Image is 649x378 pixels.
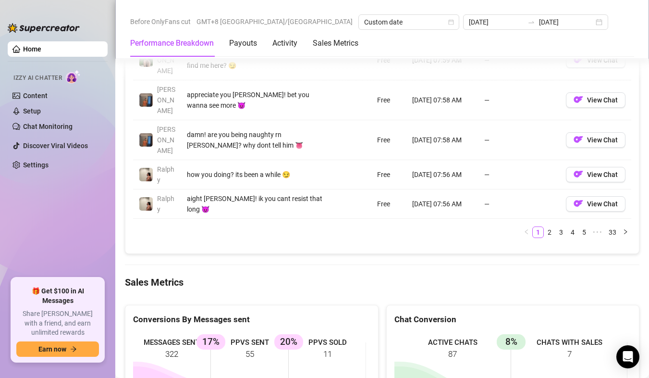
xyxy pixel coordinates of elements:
button: Earn nowarrow-right [16,341,99,357]
td: — [478,120,560,160]
td: [DATE] 07:58 AM [406,80,478,120]
a: OFView Chat [566,173,625,180]
img: Nathaniel [139,53,153,67]
div: Conversions By Messages sent [133,313,370,326]
img: OF [574,95,583,104]
a: Setup [23,107,41,115]
span: Izzy AI Chatter [13,74,62,83]
button: left [521,227,532,238]
td: [DATE] 07:59 AM [406,40,478,80]
li: Previous Page [521,227,532,238]
span: Ralphy [157,195,174,213]
li: 33 [605,227,620,238]
a: OFView Chat [566,98,625,106]
button: OFView Chat [566,167,625,182]
span: swap-right [527,18,535,26]
a: 1 [533,227,543,238]
img: Wayne [139,93,153,107]
img: Ralphy [139,197,153,211]
span: calendar [448,19,454,25]
input: Start date [469,17,524,27]
div: aight [PERSON_NAME]! ik you cant resist that long 😈 [187,193,327,214]
span: arrow-right [70,346,77,353]
span: 🎁 Get $100 in AI Messages [16,287,99,305]
a: Discover Viral Videos [23,142,88,150]
td: Free [371,80,406,120]
div: Performance Breakdown [130,38,214,49]
li: 3 [555,227,567,238]
a: 33 [606,227,619,238]
a: OFView Chat [566,202,625,210]
span: Ralphy [157,165,174,184]
span: to [527,18,535,26]
img: Ralphy [139,168,153,181]
td: — [478,189,560,219]
a: Settings [23,161,49,169]
h4: Sales Metrics [125,276,639,289]
button: OFView Chat [566,132,625,148]
a: Content [23,92,48,100]
li: 5 [578,227,590,238]
li: Next 5 Pages [590,227,605,238]
span: View Chat [587,136,618,144]
span: View Chat [587,200,618,208]
span: Before OnlyFans cut [130,14,191,29]
span: GMT+8 [GEOGRAPHIC_DATA]/[GEOGRAPHIC_DATA] [196,14,353,29]
div: how you doing? its been a while 😏 [187,169,327,180]
div: appreciate you [PERSON_NAME]! how'd you find me here? 😏 [187,50,327,71]
span: ••• [590,227,605,238]
td: Free [371,189,406,219]
td: — [478,40,560,80]
td: Free [371,120,406,160]
a: OFView Chat [566,58,625,66]
img: Wayne [139,133,153,147]
div: appreciate you [PERSON_NAME]! bet you wanna see more 😈 [187,89,327,111]
div: damn! are you being naughty rn [PERSON_NAME]? why dont tell him 👅 [187,129,327,151]
a: Chat Monitoring [23,123,73,130]
span: Share [PERSON_NAME] with a friend, and earn unlimited rewards [16,309,99,338]
td: [DATE] 07:56 AM [406,189,478,219]
td: — [478,80,560,120]
img: OF [574,169,583,179]
td: [DATE] 07:56 AM [406,160,478,189]
span: Custom date [364,15,453,29]
span: View Chat [587,56,618,64]
span: View Chat [587,96,618,104]
input: End date [539,17,594,27]
img: AI Chatter [66,70,81,84]
a: 3 [556,227,566,238]
div: Chat Conversion [394,313,632,326]
a: 2 [544,227,555,238]
button: right [620,227,631,238]
span: right [623,229,628,235]
td: — [478,160,560,189]
li: Next Page [620,227,631,238]
button: OFView Chat [566,52,625,68]
li: 2 [544,227,555,238]
li: 4 [567,227,578,238]
div: Payouts [229,38,257,49]
td: Free [371,40,406,80]
td: Free [371,160,406,189]
td: [DATE] 07:58 AM [406,120,478,160]
span: [PERSON_NAME] [157,86,175,114]
span: [PERSON_NAME] [157,46,175,75]
div: Sales Metrics [313,38,358,49]
div: Activity [272,38,297,49]
span: left [524,229,529,235]
img: logo-BBDzfeDw.svg [8,23,80,33]
img: OF [574,55,583,64]
button: OFView Chat [566,92,625,108]
li: 1 [532,227,544,238]
img: OF [574,199,583,208]
img: OF [574,135,583,144]
span: Earn now [38,345,66,353]
span: [PERSON_NAME] [157,126,175,154]
span: View Chat [587,171,618,178]
a: Home [23,45,41,53]
a: 4 [567,227,578,238]
div: Open Intercom Messenger [616,345,639,368]
a: OFView Chat [566,138,625,146]
button: OFView Chat [566,196,625,212]
a: 5 [579,227,589,238]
